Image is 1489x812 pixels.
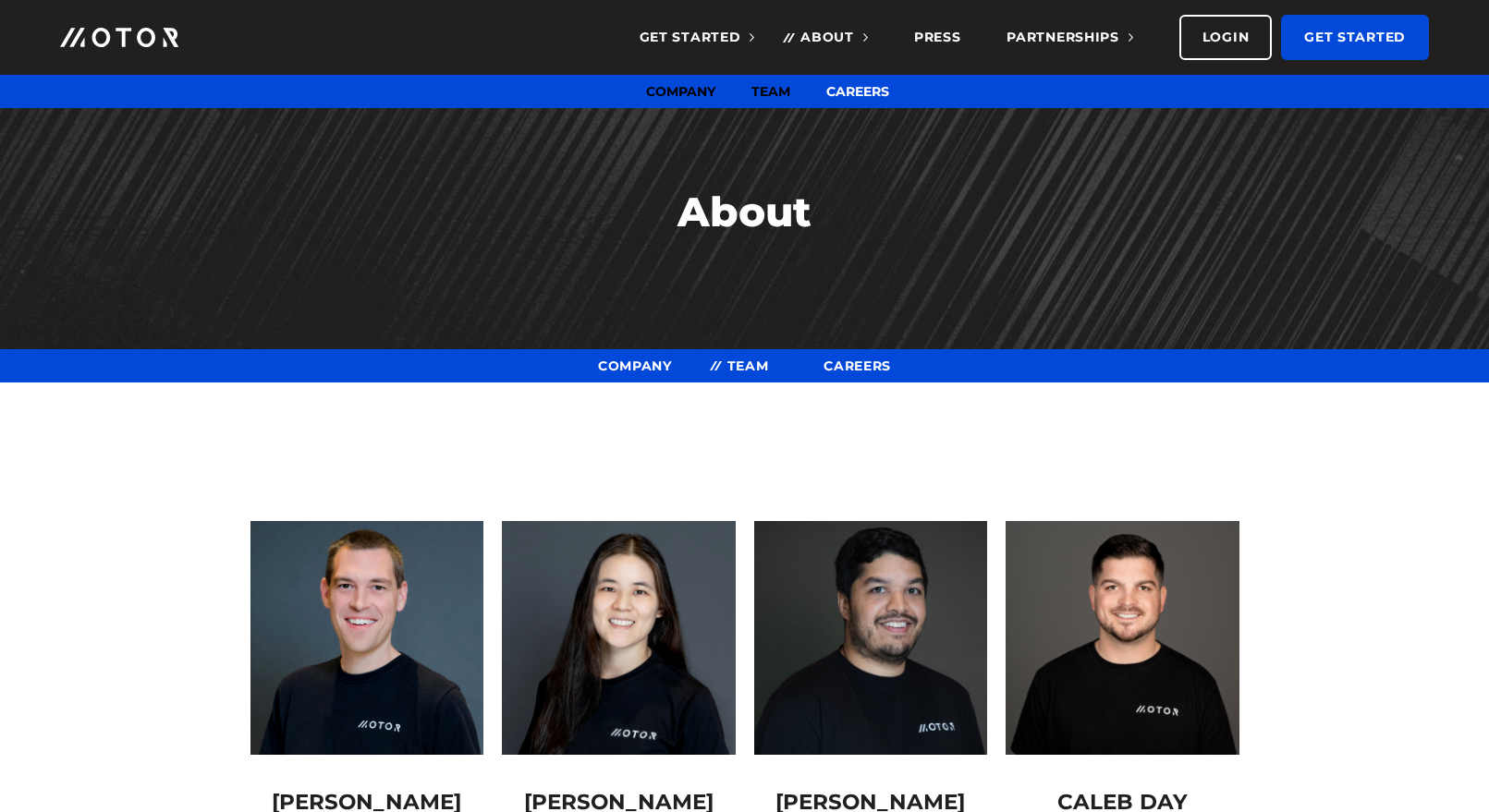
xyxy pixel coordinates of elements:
a: Company [598,349,672,382]
span: Partnerships [1007,29,1132,45]
img: Vineet Raman [754,521,988,755]
a: Careers [824,349,891,382]
a: Careers [826,83,889,100]
img: Caleb Day [1006,521,1239,755]
a: Get Started [1281,15,1429,60]
a: Company [646,83,715,100]
img: Kris Bahlke [250,521,484,755]
a: Team [751,83,790,100]
img: Melissa Wang [502,521,736,755]
h2: About [375,186,1115,238]
a: Team [727,349,769,382]
span: Get Started [640,29,755,45]
a: Login [1179,15,1273,60]
span: About [800,29,868,45]
img: Motor [60,28,178,47]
